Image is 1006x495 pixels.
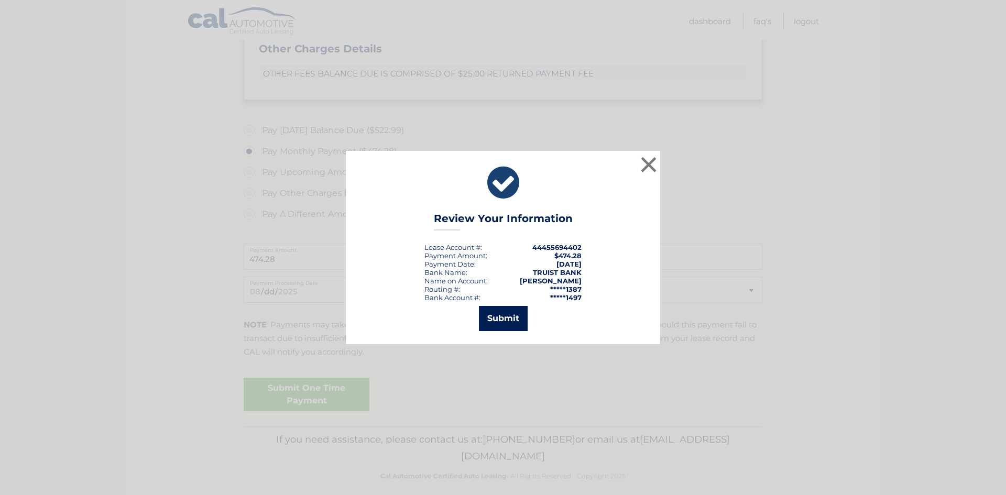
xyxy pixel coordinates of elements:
div: Routing #: [424,285,460,293]
strong: [PERSON_NAME] [520,277,582,285]
div: Lease Account #: [424,243,482,251]
strong: TRUIST BANK [533,268,582,277]
span: Payment Date [424,260,474,268]
span: $474.28 [554,251,582,260]
button: × [638,154,659,175]
div: Name on Account: [424,277,488,285]
button: Submit [479,306,528,331]
span: [DATE] [556,260,582,268]
div: : [424,260,476,268]
strong: 44455694402 [532,243,582,251]
div: Payment Amount: [424,251,487,260]
div: Bank Name: [424,268,467,277]
h3: Review Your Information [434,212,573,230]
div: Bank Account #: [424,293,480,302]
